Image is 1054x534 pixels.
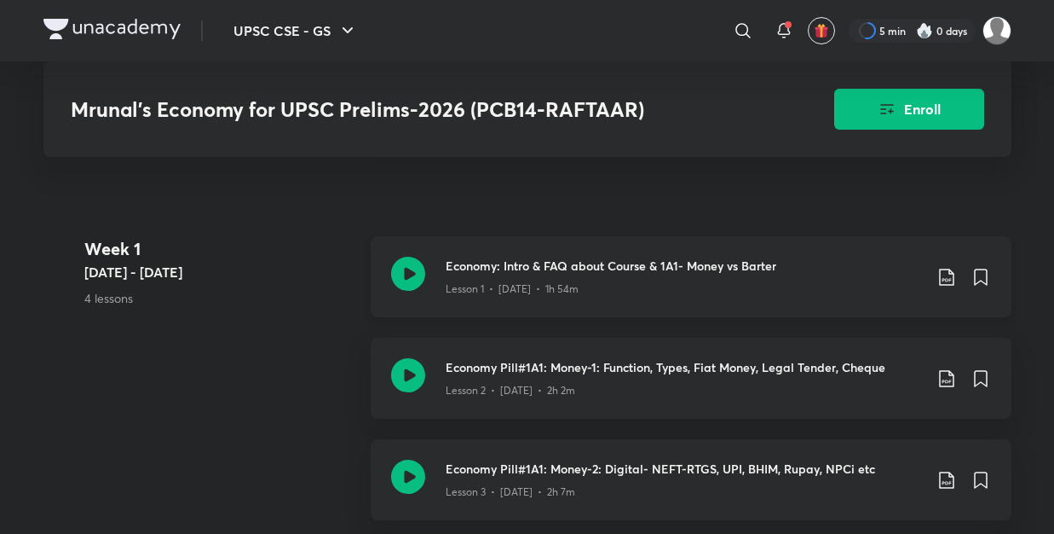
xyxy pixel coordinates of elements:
[446,485,575,500] p: Lesson 3 • [DATE] • 2h 7m
[371,338,1011,439] a: Economy Pill#1A1: Money-1: Function, Types, Fiat Money, Legal Tender, ChequeLesson 2 • [DATE] • 2...
[84,236,357,262] h4: Week 1
[84,262,357,282] h5: [DATE] - [DATE]
[43,19,181,39] img: Company Logo
[446,282,579,297] p: Lesson 1 • [DATE] • 1h 54m
[223,14,368,48] button: UPSC CSE - GS
[71,97,738,122] h3: Mrunal’s Economy for UPSC Prelims-2026 (PCB14-RAFTAAR)
[982,16,1011,45] img: Ayush Kumar
[446,358,923,376] h3: Economy Pill#1A1: Money-1: Function, Types, Fiat Money, Legal Tender, Cheque
[371,236,1011,338] a: Economy: Intro & FAQ about Course & 1A1- Money vs BarterLesson 1 • [DATE] • 1h 54m
[446,383,575,398] p: Lesson 2 • [DATE] • 2h 2m
[834,89,984,130] button: Enroll
[814,23,829,38] img: avatar
[43,19,181,44] a: Company Logo
[446,257,923,275] h3: Economy: Intro & FAQ about Course & 1A1- Money vs Barter
[84,289,357,307] p: 4 lessons
[446,460,923,478] h3: Economy Pill#1A1: Money-2: Digital- NEFT-RTGS, UPI, BHIM, Rupay, NPCi etc
[916,22,933,39] img: streak
[808,17,835,44] button: avatar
